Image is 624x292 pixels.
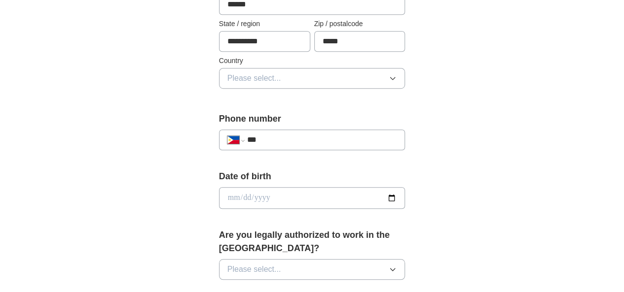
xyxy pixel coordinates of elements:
label: State / region [219,19,310,29]
label: Date of birth [219,170,405,183]
label: Zip / postalcode [314,19,405,29]
label: Phone number [219,112,405,126]
label: Are you legally authorized to work in the [GEOGRAPHIC_DATA]? [219,228,405,255]
button: Please select... [219,68,405,89]
button: Please select... [219,259,405,280]
span: Please select... [227,72,281,84]
span: Please select... [227,263,281,275]
label: Country [219,56,405,66]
